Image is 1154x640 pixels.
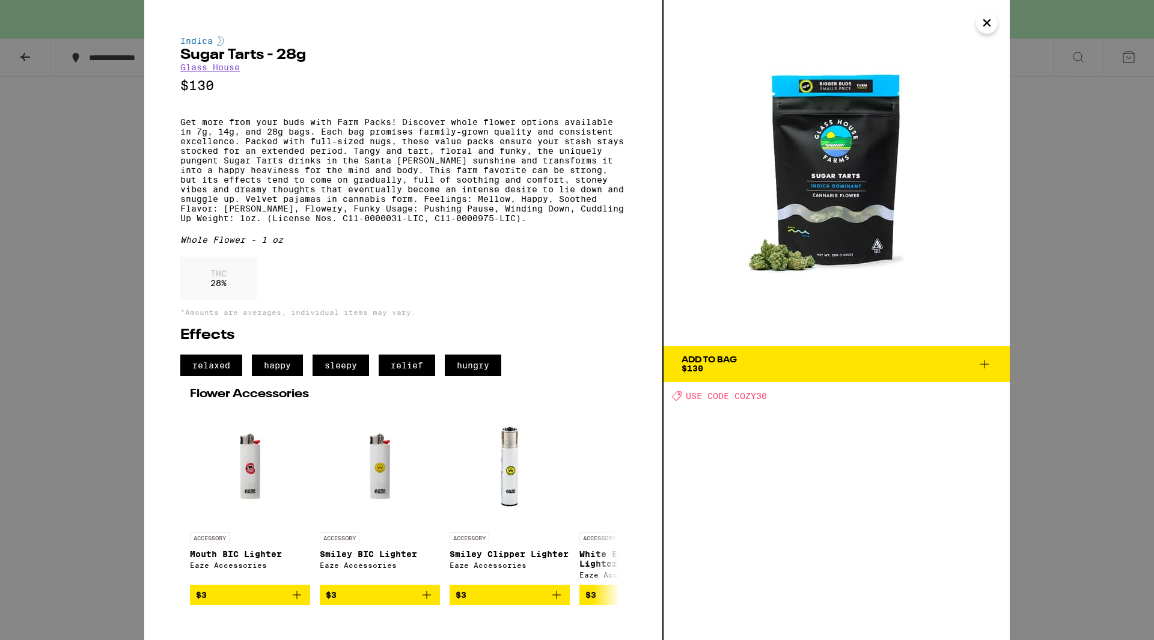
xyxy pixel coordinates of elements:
[976,12,998,34] button: Close
[190,561,310,569] div: Eaze Accessories
[180,62,240,72] a: Glass House
[180,117,626,223] p: Get more from your buds with Farm Packs! Discover whole flower options available in 7g, 14g, and ...
[456,590,466,600] span: $3
[252,355,303,376] span: happy
[450,532,489,543] p: ACCESSORY
[180,257,257,300] div: 28 %
[203,406,296,526] img: Eaze Accessories - Mouth BIC Lighter
[196,590,207,600] span: $3
[333,406,426,526] img: Eaze Accessories - Smiley BIC Lighter
[180,36,626,46] div: Indica
[320,561,440,569] div: Eaze Accessories
[326,590,337,600] span: $3
[450,585,570,605] button: Add to bag
[190,549,310,559] p: Mouth BIC Lighter
[579,571,700,579] div: Eaze Accessories
[190,388,617,400] h2: Flower Accessories
[450,549,570,559] p: Smiley Clipper Lighter
[585,590,596,600] span: $3
[664,346,1010,382] button: Add To Bag$130
[7,8,87,18] span: Hi. Need any help?
[180,355,242,376] span: relaxed
[682,364,703,373] span: $130
[450,561,570,569] div: Eaze Accessories
[313,355,369,376] span: sleepy
[579,406,700,526] img: Eaze Accessories - White Eaze Clipper Lighter
[190,406,310,585] a: Open page for Mouth BIC Lighter from Eaze Accessories
[180,78,626,93] p: $130
[180,328,626,343] h2: Effects
[210,269,227,278] p: THC
[320,549,440,559] p: Smiley BIC Lighter
[579,532,619,543] p: ACCESSORY
[579,585,700,605] button: Add to bag
[190,532,230,543] p: ACCESSORY
[180,308,626,316] p: *Amounts are averages, individual items may vary.
[180,48,626,62] h2: Sugar Tarts - 28g
[379,355,435,376] span: relief
[320,532,359,543] p: ACCESSORY
[320,406,440,585] a: Open page for Smiley BIC Lighter from Eaze Accessories
[450,406,570,526] img: Eaze Accessories - Smiley Clipper Lighter
[190,585,310,605] button: Add to bag
[686,391,767,401] span: USE CODE COZY30
[450,406,570,585] a: Open page for Smiley Clipper Lighter from Eaze Accessories
[445,355,501,376] span: hungry
[579,549,700,568] p: White Eaze Clipper Lighter
[579,406,700,585] a: Open page for White Eaze Clipper Lighter from Eaze Accessories
[320,585,440,605] button: Add to bag
[682,356,737,364] div: Add To Bag
[180,235,626,245] div: Whole Flower - 1 oz
[217,36,224,46] img: indicaColor.svg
